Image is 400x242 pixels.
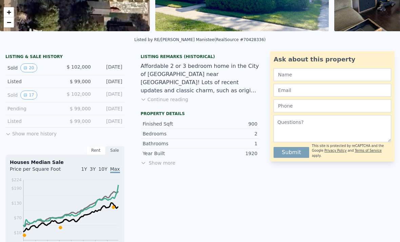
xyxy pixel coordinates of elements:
span: $ 102,000 [67,64,91,70]
button: View historical data [20,91,37,99]
div: [DATE] [96,118,122,125]
div: 900 [200,120,257,127]
div: Bathrooms [143,140,200,147]
div: Listed [7,78,59,85]
div: This site is protected by reCAPTCHA and the Google and apply. [312,144,391,158]
div: 2 [200,130,257,137]
tspan: $70 [14,216,22,220]
div: Year Built [143,150,200,157]
input: Name [274,68,391,81]
div: Bedrooms [143,130,200,137]
tspan: $224 [11,178,22,182]
span: $ 99,000 [70,118,91,124]
span: + [7,8,11,16]
div: Property details [141,111,260,116]
span: Show more [141,160,260,166]
div: Sale [105,146,124,155]
div: 1920 [200,150,257,157]
div: [DATE] [96,78,122,85]
div: Sold [7,91,59,99]
span: 1Y [81,166,87,172]
div: Finished Sqft [143,120,200,127]
span: $ 102,000 [67,91,91,97]
a: Zoom out [4,17,14,27]
div: [DATE] [96,105,122,112]
div: Listed by RE/[PERSON_NAME] Manistee (RealSource #70428336) [134,37,266,42]
div: Pending [7,105,59,112]
div: Sold [7,63,59,72]
input: Email [274,84,391,97]
input: Phone [274,99,391,112]
span: 10Y [98,166,107,172]
button: View historical data [20,63,37,72]
span: $ 99,000 [70,79,91,84]
div: Affordable 2 or 3 bedroom home in the City of [GEOGRAPHIC_DATA] near [GEOGRAPHIC_DATA]! Lots of r... [141,62,260,95]
div: 1 [200,140,257,147]
span: 3Y [90,166,96,172]
button: Submit [274,147,309,158]
button: Continue reading [141,96,188,103]
span: $ 99,000 [70,106,91,111]
div: Ask about this property [274,55,391,64]
button: Show more history [5,128,57,137]
a: Privacy Policy [324,149,346,152]
tspan: $10 [14,230,22,235]
div: Rent [86,146,105,155]
div: Listing Remarks (Historical) [141,54,260,59]
div: Houses Median Sale [10,159,120,166]
span: − [7,18,11,26]
a: Zoom in [4,7,14,17]
div: [DATE] [96,91,122,99]
a: Terms of Service [355,149,382,152]
div: Price per Square Foot [10,166,65,176]
tspan: $190 [11,186,22,191]
tspan: $130 [11,201,22,206]
div: Listed [7,118,59,125]
div: [DATE] [96,63,122,72]
span: Max [110,166,120,173]
div: LISTING & SALE HISTORY [5,54,124,61]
